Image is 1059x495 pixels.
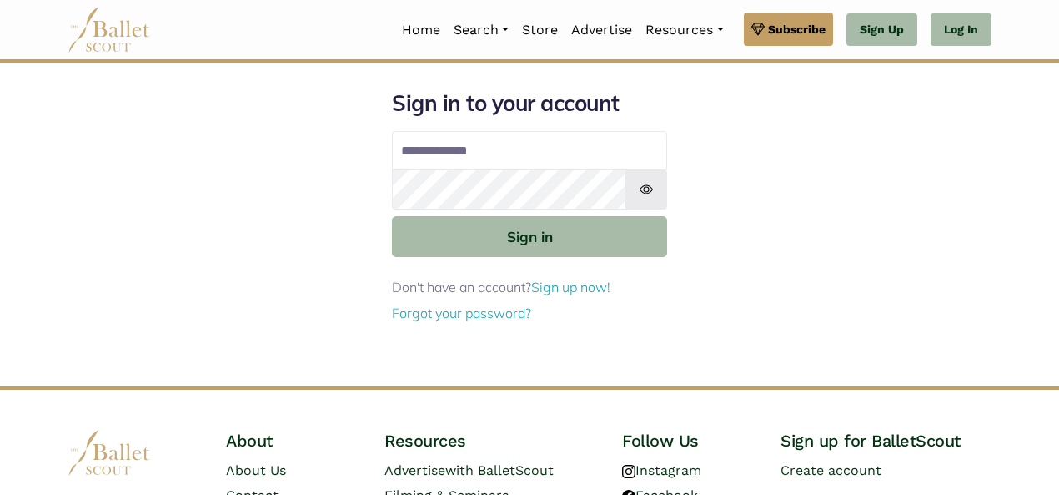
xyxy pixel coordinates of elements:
a: Resources [639,13,730,48]
a: About Us [226,462,286,478]
h4: About [226,430,358,452]
a: Log In [931,13,991,47]
img: gem.svg [751,20,765,38]
a: Advertise [565,13,639,48]
span: Subscribe [768,20,826,38]
h4: Sign up for BalletScout [780,430,991,452]
a: Sign Up [846,13,917,47]
button: Sign in [392,216,667,257]
span: with BalletScout [445,462,554,478]
img: instagram logo [622,465,635,478]
a: Forgot your password? [392,305,531,321]
a: Instagram [622,462,701,478]
h4: Follow Us [622,430,754,452]
img: logo [68,430,151,476]
a: Store [515,13,565,48]
h4: Resources [384,430,595,452]
h1: Sign in to your account [392,89,667,118]
a: Search [447,13,515,48]
a: Subscribe [744,13,833,46]
p: Don't have an account? [392,277,667,299]
a: Home [395,13,447,48]
a: Sign up now! [531,279,610,295]
a: Create account [780,462,881,478]
a: Advertisewith BalletScout [384,462,554,478]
